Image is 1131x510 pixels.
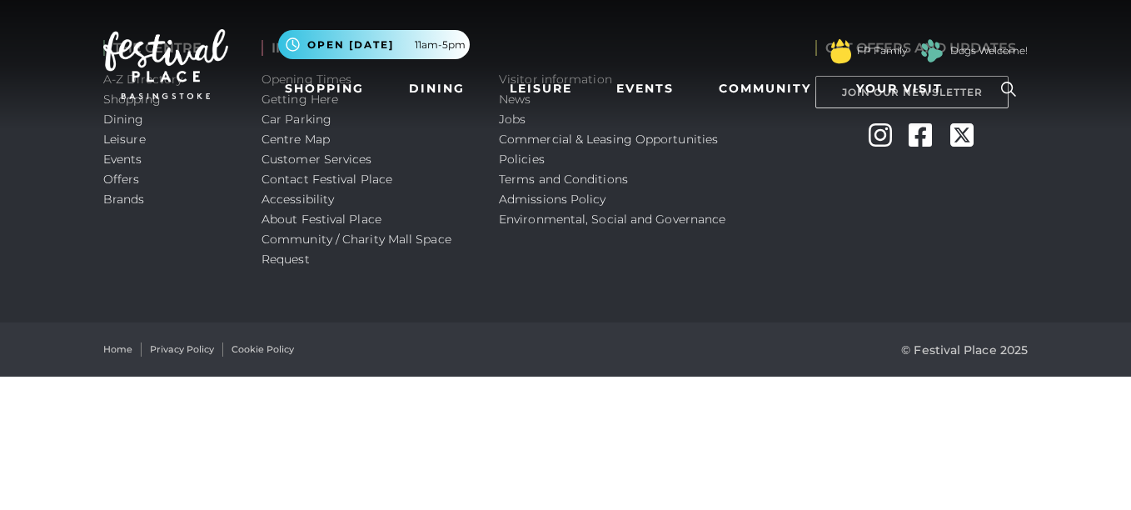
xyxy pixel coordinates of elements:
[503,73,579,104] a: Leisure
[262,132,330,147] a: Centre Map
[150,342,214,357] a: Privacy Policy
[103,192,145,207] a: Brands
[950,43,1028,58] a: Dogs Welcome!
[103,132,146,147] a: Leisure
[610,73,680,104] a: Events
[415,37,466,52] span: 11am-5pm
[262,212,381,227] a: About Festival Place
[262,172,392,187] a: Contact Festival Place
[499,192,606,207] a: Admissions Policy
[402,73,471,104] a: Dining
[849,73,958,104] a: Your Visit
[712,73,818,104] a: Community
[856,80,943,97] span: Your Visit
[103,342,132,357] a: Home
[857,43,907,58] a: FP Family
[103,152,142,167] a: Events
[103,29,228,99] img: Festival Place Logo
[278,73,371,104] a: Shopping
[232,342,294,357] a: Cookie Policy
[499,132,718,147] a: Commercial & Leasing Opportunities
[262,152,372,167] a: Customer Services
[499,172,628,187] a: Terms and Conditions
[262,232,451,267] a: Community / Charity Mall Space Request
[278,30,470,59] button: Open [DATE] 11am-5pm
[103,172,140,187] a: Offers
[499,212,725,227] a: Environmental, Social and Governance
[499,152,545,167] a: Policies
[262,192,334,207] a: Accessibility
[901,340,1028,360] p: © Festival Place 2025
[307,37,394,52] span: Open [DATE]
